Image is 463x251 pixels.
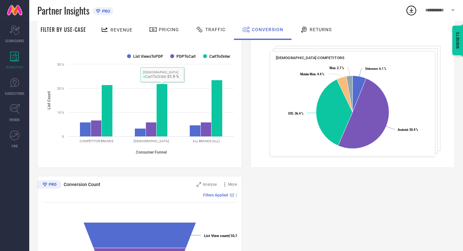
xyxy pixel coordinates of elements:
text: List ViewsToPDP [133,54,163,59]
text: : 50.4 % [398,128,418,132]
tspan: Consumer Funnel [136,150,167,155]
text: : 4.4 % [300,72,324,76]
tspan: Unknown [365,67,378,70]
text: (10.76L) [204,234,242,238]
span: SUGGESTIONS [5,91,25,96]
span: Partner Insights [37,4,89,17]
span: Pricing [159,27,179,32]
div: Premium [37,180,61,190]
span: Analyse [203,182,217,187]
text: 30 % [57,63,64,66]
tspan: Mobile Web [300,72,315,76]
text: : 6.1 % [365,67,386,70]
text: 0 [62,135,64,138]
tspan: Web [329,66,335,70]
text: 10 % [57,111,64,114]
span: Revenue [110,27,133,32]
span: Conversion [252,27,283,32]
span: SCORECARDS [5,38,24,43]
span: FWD [12,144,18,148]
span: More [228,182,237,187]
tspan: List Count [47,91,51,109]
span: Filters Applied [203,193,228,197]
text: [DEMOGRAPHIC_DATA] [134,139,169,143]
text: 20 % [57,87,64,90]
tspan: List View count [204,234,229,238]
svg: Zoom [197,182,201,187]
span: [DEMOGRAPHIC_DATA]:COMPETITORS [276,56,344,60]
text: : 2.7 % [329,66,344,70]
span: WORKSPACE [6,65,24,69]
span: Conversion Count [64,182,100,187]
span: Returns [310,27,332,32]
tspan: IOS [288,112,293,115]
span: TRENDS [9,117,20,122]
span: | [236,193,237,197]
tspan: Android [398,128,408,132]
span: PRO [100,9,110,14]
span: Filter By Use-Case [41,26,86,33]
div: Open download list [405,5,417,16]
text: CartToOrder [209,54,230,59]
text: : 36.4 % [288,112,303,115]
span: Traffic [205,27,225,32]
text: ALL BRANDS (ALL) [193,139,220,143]
text: COMPETITOR BRANDS [80,139,113,143]
text: PDPToCart [176,54,196,59]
